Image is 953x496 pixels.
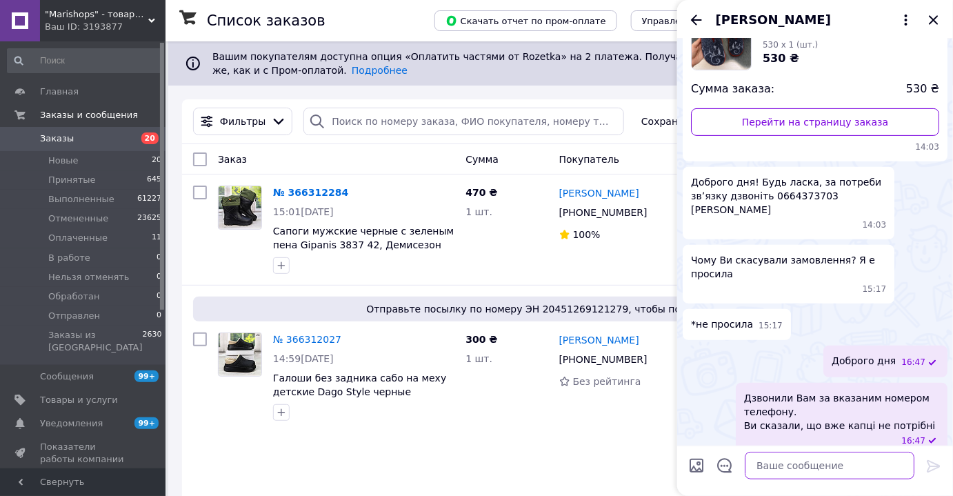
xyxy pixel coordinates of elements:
[152,155,161,167] span: 20
[212,51,899,76] span: Вашим покупателям доступна опция «Оплатить частями от Rozetka» на 2 платежа. Получайте новые зака...
[691,175,886,217] span: Доброго дня! Будь ласка, за потреби звʼязку дзвоніть 0664373703 [PERSON_NAME]
[147,174,161,186] span: 645
[273,187,348,198] a: № 366312284
[559,207,648,218] span: [PHONE_NUMBER]
[559,354,648,365] span: [PHONE_NUMBER]
[152,232,161,244] span: 11
[691,81,774,97] span: Сумма заказа:
[863,219,887,231] span: 14:03 12.10.2025
[273,206,334,217] span: 15:01[DATE]
[218,186,262,230] a: Фото товару
[832,354,896,368] span: Доброго дня
[559,333,639,347] a: [PERSON_NAME]
[40,394,118,406] span: Товары и услуги
[744,391,939,433] span: Дзвонили Вам за вказаним номером телефону. Ви сказали, що вже капці не потрібні
[465,187,497,198] span: 470 ₴
[759,320,783,332] span: 15:17 12.10.2025
[465,334,497,345] span: 300 ₴
[445,14,606,27] span: Скачать отчет по пром-оплате
[48,212,108,225] span: Отмененные
[692,10,751,70] img: 4874860710_w1000_h1000_zhinochi-kimnatni-kaptsi.jpg
[691,253,886,281] span: Чому Ви скасували замовлення? Я е просила
[465,154,499,165] span: Сумма
[7,48,163,73] input: Поиск
[40,441,128,466] span: Показатели работы компании
[641,115,762,128] span: Сохраненные фильтры:
[48,193,114,206] span: Выполненные
[220,115,265,128] span: Фильтры
[273,226,454,264] a: Сапоги мужские черные с зеленым пена Gipanis 3837 42, Демисезон Зима
[48,271,130,284] span: Нельзя отменять
[48,310,100,322] span: Отправлен
[157,252,161,264] span: 0
[48,232,108,244] span: Оплаченные
[691,141,939,153] span: 14:03 12.10.2025
[40,86,79,98] span: Главная
[199,302,923,316] span: Отправьте посылку по номеру ЭН 20451269121279, чтобы получить оплату
[48,155,79,167] span: Новые
[48,252,90,264] span: В работе
[48,329,143,354] span: Заказы из [GEOGRAPHIC_DATA]
[134,417,159,429] span: 99+
[688,12,705,28] button: Назад
[273,353,334,364] span: 14:59[DATE]
[273,373,446,397] a: Галоши без задника сабо на меху детские Dago Style черные
[219,186,261,229] img: Фото товару
[716,11,914,29] button: [PERSON_NAME]
[143,329,162,354] span: 2630
[141,132,159,144] span: 20
[631,10,761,31] button: Управление статусами
[273,334,341,345] a: № 366312027
[157,310,161,322] span: 0
[137,212,161,225] span: 23625
[40,370,94,383] span: Сообщения
[45,21,165,33] div: Ваш ID: 3193877
[559,154,620,165] span: Покупатель
[352,65,408,76] a: Подробнее
[716,457,734,475] button: Открыть шаблоны ответов
[45,8,148,21] span: "Marishops" - товары для всей семьи.
[40,417,103,430] span: Уведомления
[901,435,925,447] span: 16:47 12.10.2025
[691,108,939,136] a: Перейти на страницу заказа
[218,154,247,165] span: Заказ
[207,12,325,29] h1: Список заказов
[763,52,799,65] span: 530 ₴
[863,284,887,295] span: 15:17 12.10.2025
[434,10,617,31] button: Скачать отчет по пром-оплате
[573,376,641,387] span: Без рейтинга
[716,11,831,29] span: [PERSON_NAME]
[465,353,492,364] span: 1 шт.
[218,333,262,377] a: Фото товару
[157,290,161,303] span: 0
[691,317,753,332] span: *не просила
[573,229,601,240] span: 100%
[40,109,138,121] span: Заказы и сообщения
[763,40,818,50] span: 530 x 1 (шт.)
[48,290,99,303] span: Обработан
[559,186,639,200] a: [PERSON_NAME]
[48,174,96,186] span: Принятые
[465,206,492,217] span: 1 шт.
[157,271,161,284] span: 0
[906,81,939,97] span: 530 ₴
[137,193,161,206] span: 61227
[40,132,74,145] span: Заказы
[303,108,624,135] input: Поиск по номеру заказа, ФИО покупателя, номеру телефона, Email, номеру накладной
[925,12,942,28] button: Закрыть
[219,333,261,376] img: Фото товару
[134,370,159,382] span: 99+
[642,16,750,26] span: Управление статусами
[901,357,925,368] span: 16:47 12.10.2025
